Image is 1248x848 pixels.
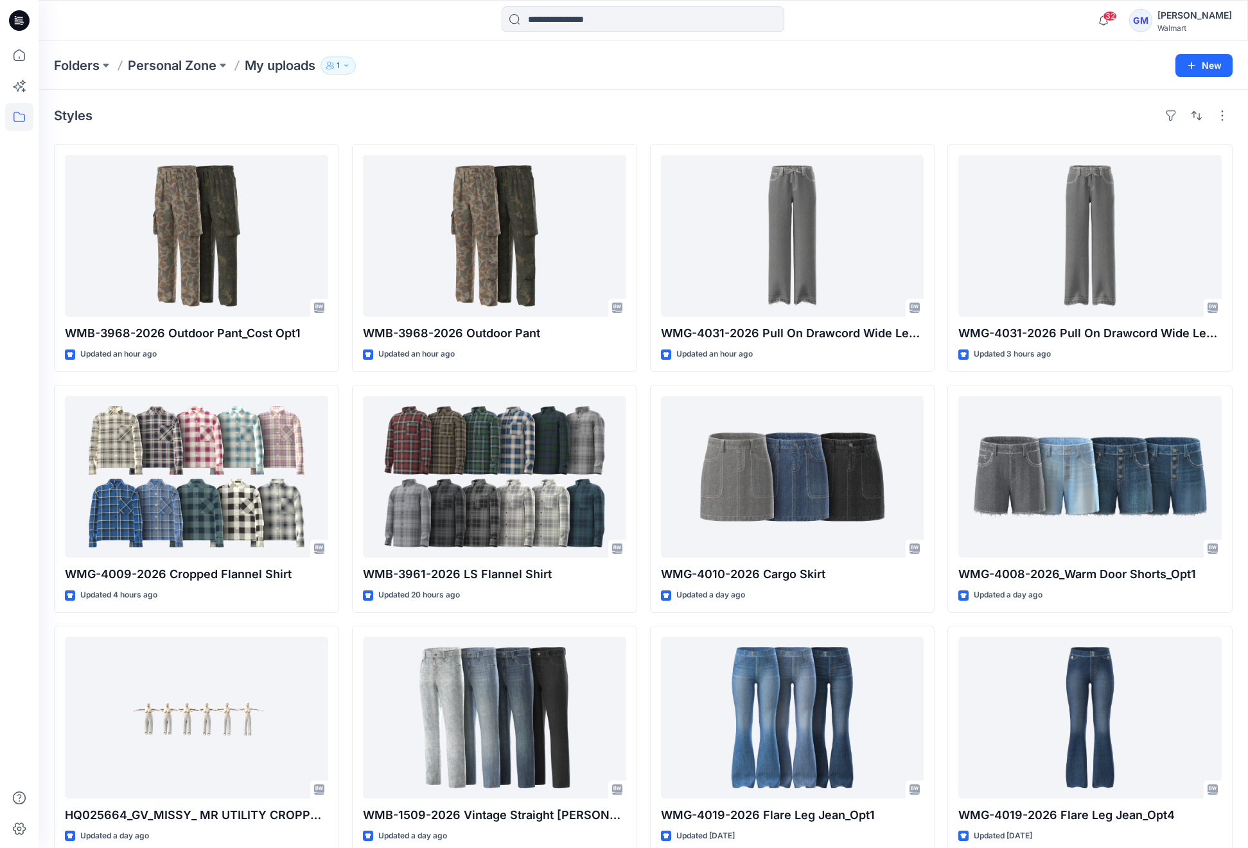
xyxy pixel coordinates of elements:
p: Updated a day ago [80,829,149,843]
a: HQ025664_GV_MISSY_ MR UTILITY CROPPED STRAIGHT LEG [65,637,328,799]
a: WMG-4008-2026_Warm Door Shorts_Opt1 [958,396,1222,558]
h4: Styles [54,108,92,123]
p: Updated an hour ago [80,348,157,361]
a: WMB-3968-2026 Outdoor Pant [363,155,626,317]
a: WMB-1509-2026 Vintage Straight Jean [363,637,626,799]
a: Personal Zone [128,57,216,75]
p: Updated 3 hours ago [974,348,1051,361]
p: WMG-4009-2026 Cropped Flannel Shirt [65,565,328,583]
p: HQ025664_GV_MISSY_ MR UTILITY CROPPED STRAIGHT LEG [65,806,328,824]
p: Updated 20 hours ago [378,588,460,602]
p: WMG-4019-2026 Flare Leg Jean_Opt1 [661,806,924,824]
span: 32 [1103,11,1117,21]
a: WMG-4019-2026 Flare Leg Jean_Opt1 [661,637,924,799]
p: WMG-4019-2026 Flare Leg Jean_Opt4 [958,806,1222,824]
a: Folders [54,57,100,75]
p: Updated [DATE] [676,829,735,843]
div: GM [1129,9,1152,32]
p: Updated a day ago [676,588,745,602]
p: 1 [337,58,340,73]
p: WMB-3961-2026 LS Flannel Shirt [363,565,626,583]
p: Updated [DATE] [974,829,1032,843]
p: My uploads [245,57,315,75]
p: WMB-3968-2026 Outdoor Pant_Cost Opt1 [65,324,328,342]
p: WMG-4031-2026 Pull On Drawcord Wide Leg_Opt2 [661,324,924,342]
p: WMB-1509-2026 Vintage Straight [PERSON_NAME] [363,806,626,824]
p: Updated a day ago [378,829,447,843]
button: New [1175,54,1233,77]
a: WMB-3968-2026 Outdoor Pant_Cost Opt1 [65,155,328,317]
a: WMB-3961-2026 LS Flannel Shirt [363,396,626,558]
p: Updated a day ago [974,588,1042,602]
p: Updated an hour ago [378,348,455,361]
div: Walmart [1157,23,1232,33]
a: WMG-4010-2026 Cargo Skirt [661,396,924,558]
p: WMB-3968-2026 Outdoor Pant [363,324,626,342]
button: 1 [321,57,356,75]
p: Updated an hour ago [676,348,753,361]
div: [PERSON_NAME] [1157,8,1232,23]
p: Updated 4 hours ago [80,588,157,602]
a: WMG-4019-2026 Flare Leg Jean_Opt4 [958,637,1222,799]
p: WMG-4031-2026 Pull On Drawcord Wide Leg_Opt1 [958,324,1222,342]
p: WMG-4008-2026_Warm Door Shorts_Opt1 [958,565,1222,583]
a: WMG-4031-2026 Pull On Drawcord Wide Leg_Opt1 [958,155,1222,317]
a: WMG-4031-2026 Pull On Drawcord Wide Leg_Opt2 [661,155,924,317]
a: WMG-4009-2026 Cropped Flannel Shirt [65,396,328,558]
p: WMG-4010-2026 Cargo Skirt [661,565,924,583]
